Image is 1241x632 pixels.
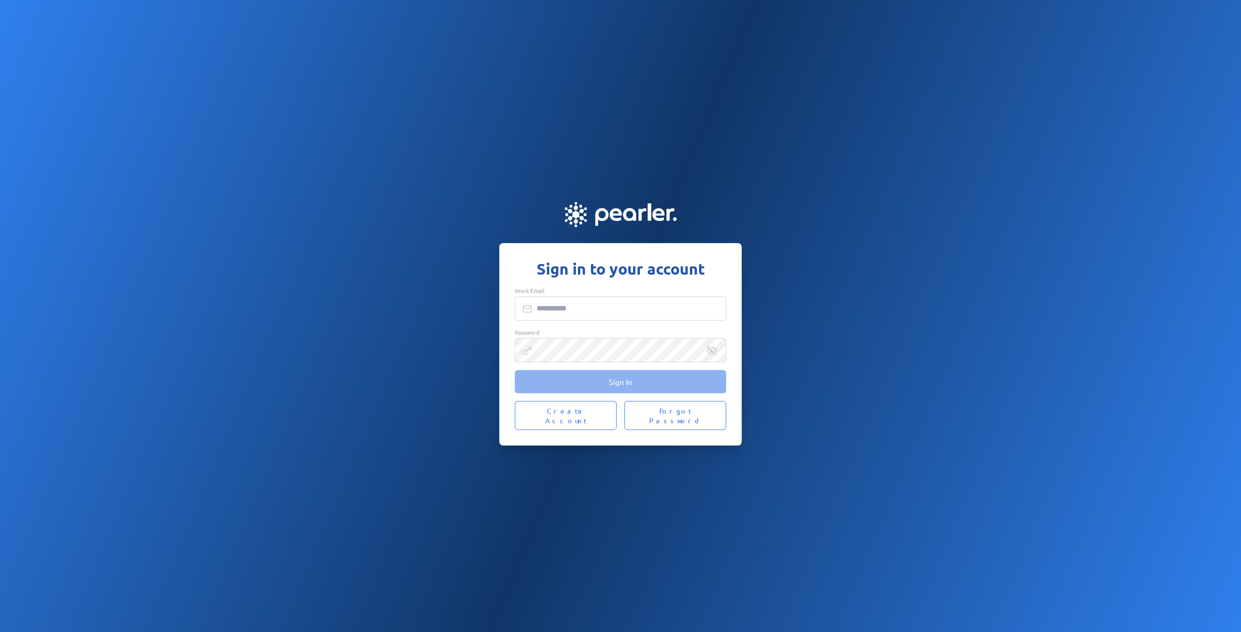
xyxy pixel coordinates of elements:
[515,370,726,393] button: Sign In
[609,377,632,386] span: Sign In
[515,287,544,294] span: Work Email
[624,401,726,430] button: Forgot Password
[526,406,605,425] span: Create Account
[515,401,617,430] button: Create Account
[636,406,715,425] span: Forgot Password
[707,303,718,314] keeper-lock: Open Keeper Popup
[515,328,540,336] span: Password
[515,259,726,279] h1: Sign in to your account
